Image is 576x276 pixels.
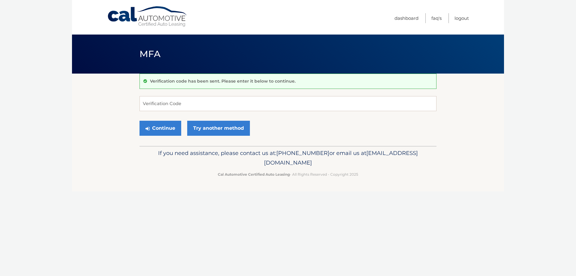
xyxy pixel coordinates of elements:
p: If you need assistance, please contact us at: or email us at [143,148,433,168]
p: - All Rights Reserved - Copyright 2025 [143,171,433,177]
a: Try another method [187,121,250,136]
strong: Cal Automotive Certified Auto Leasing [218,172,290,177]
p: Verification code has been sent. Please enter it below to continue. [150,78,295,84]
a: Cal Automotive [107,6,188,27]
a: FAQ's [431,13,442,23]
span: [PHONE_NUMBER] [276,150,329,156]
button: Continue [139,121,181,136]
span: [EMAIL_ADDRESS][DOMAIN_NAME] [264,150,418,166]
a: Dashboard [394,13,418,23]
input: Verification Code [139,96,436,111]
a: Logout [454,13,469,23]
span: MFA [139,48,160,59]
